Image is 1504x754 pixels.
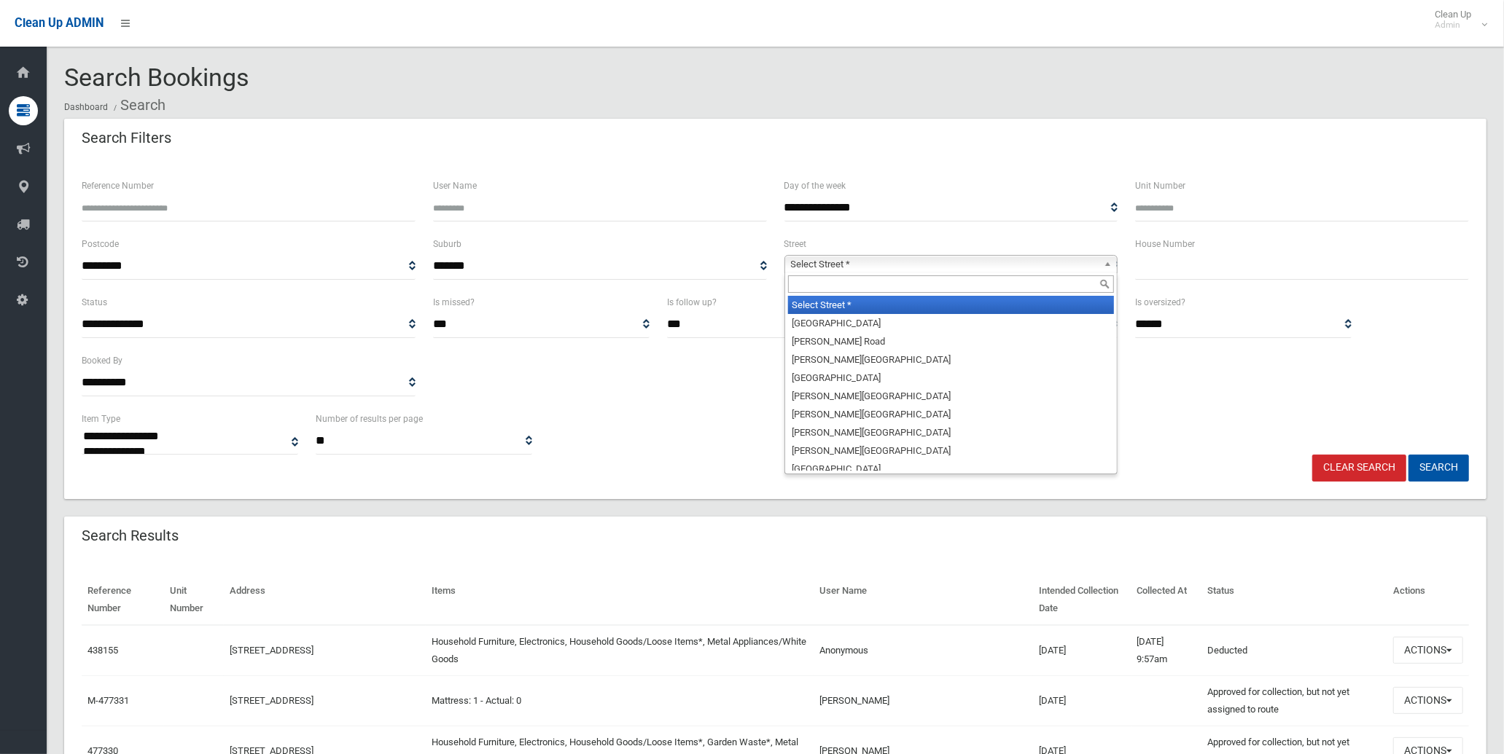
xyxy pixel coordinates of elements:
[814,625,1033,676] td: Anonymous
[1312,455,1406,482] a: Clear Search
[316,411,423,427] label: Number of results per page
[110,92,165,119] li: Search
[1393,687,1463,714] button: Actions
[788,441,1115,460] li: [PERSON_NAME][GEOGRAPHIC_DATA]
[82,575,164,625] th: Reference Number
[64,63,249,92] span: Search Bookings
[82,178,154,194] label: Reference Number
[1135,178,1185,194] label: Unit Number
[1033,575,1131,625] th: Intended Collection Date
[230,645,313,656] a: [STREET_ADDRESS]
[224,575,426,625] th: Address
[784,178,846,194] label: Day of the week
[788,460,1115,478] li: [GEOGRAPHIC_DATA]
[433,294,475,310] label: Is missed?
[82,236,119,252] label: Postcode
[426,675,814,726] td: Mattress: 1 - Actual: 0
[1435,20,1471,31] small: Admin
[1201,625,1387,676] td: Deducted
[788,332,1115,350] li: [PERSON_NAME] Road
[64,102,108,112] a: Dashboard
[164,575,224,625] th: Unit Number
[64,522,196,550] header: Search Results
[667,294,717,310] label: Is follow up?
[433,236,461,252] label: Suburb
[788,423,1115,441] li: [PERSON_NAME][GEOGRAPHIC_DATA]
[788,369,1115,387] li: [GEOGRAPHIC_DATA]
[87,695,129,706] a: M-477331
[1135,236,1195,252] label: House Number
[784,236,807,252] label: Street
[791,256,1099,273] span: Select Street *
[230,695,313,706] a: [STREET_ADDRESS]
[1427,9,1486,31] span: Clean Up
[82,353,122,369] label: Booked By
[788,350,1115,369] li: [PERSON_NAME][GEOGRAPHIC_DATA]
[788,387,1115,405] li: [PERSON_NAME][GEOGRAPHIC_DATA]
[788,314,1115,332] li: [GEOGRAPHIC_DATA]
[1387,575,1469,625] th: Actions
[1131,625,1201,676] td: [DATE] 9:57am
[1201,675,1387,726] td: Approved for collection, but not yet assigned to route
[64,124,189,152] header: Search Filters
[426,625,814,676] td: Household Furniture, Electronics, Household Goods/Loose Items*, Metal Appliances/White Goods
[1033,675,1131,726] td: [DATE]
[1393,637,1463,664] button: Actions
[87,645,118,656] a: 438155
[433,178,477,194] label: User Name
[82,294,107,310] label: Status
[15,16,104,30] span: Clean Up ADMIN
[788,296,1115,314] li: Select Street *
[1135,294,1185,310] label: Is oversized?
[1033,625,1131,676] td: [DATE]
[814,575,1033,625] th: User Name
[426,575,814,625] th: Items
[1131,575,1201,625] th: Collected At
[1201,575,1387,625] th: Status
[82,411,120,427] label: Item Type
[788,405,1115,423] li: [PERSON_NAME][GEOGRAPHIC_DATA]
[1408,455,1469,482] button: Search
[814,675,1033,726] td: [PERSON_NAME]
